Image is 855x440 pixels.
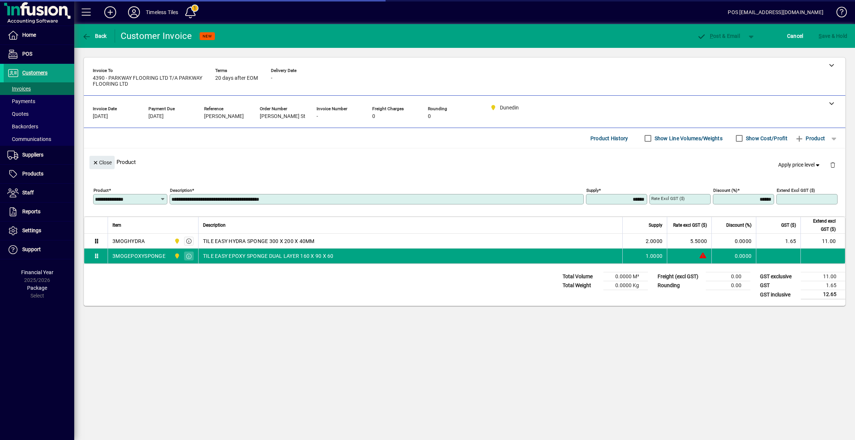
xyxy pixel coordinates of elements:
[7,136,51,142] span: Communications
[172,237,181,245] span: Dunedin
[4,120,74,133] a: Backorders
[93,114,108,119] span: [DATE]
[92,157,112,169] span: Close
[726,221,751,229] span: Discount (%)
[756,272,801,281] td: GST exclusive
[112,252,166,260] div: 3MOGEPOXYSPONGE
[795,132,825,144] span: Product
[203,34,212,39] span: NEW
[271,75,272,81] span: -
[84,148,845,175] div: Product
[653,135,723,142] label: Show Line Volumes/Weights
[317,114,318,119] span: -
[94,188,109,193] mat-label: Product
[756,234,800,249] td: 1.65
[4,108,74,120] a: Quotes
[4,165,74,183] a: Products
[756,281,801,290] td: GST
[586,188,599,193] mat-label: Supply
[80,29,109,43] button: Back
[4,26,74,45] a: Home
[649,221,662,229] span: Supply
[646,252,663,260] span: 1.0000
[22,208,40,214] span: Reports
[22,227,41,233] span: Settings
[801,272,845,281] td: 11.00
[559,281,603,290] td: Total Weight
[824,161,842,168] app-page-header-button: Delete
[817,29,849,43] button: Save & Hold
[27,285,47,291] span: Package
[260,114,305,119] span: [PERSON_NAME] St
[4,146,74,164] a: Suppliers
[824,156,842,174] button: Delete
[4,95,74,108] a: Payments
[801,290,845,299] td: 12.65
[4,133,74,145] a: Communications
[706,281,750,290] td: 0.00
[148,114,164,119] span: [DATE]
[170,188,192,193] mat-label: Description
[98,6,122,19] button: Add
[831,1,846,26] a: Knowledge Base
[93,75,204,87] span: 4390 - PARKWAY FLOORING LTD T/A PARKWAY FLOORING LTD
[646,237,663,245] span: 2.0000
[801,281,845,290] td: 1.65
[112,237,145,245] div: 3MOGHYDRA
[744,135,787,142] label: Show Cost/Profit
[74,29,115,43] app-page-header-button: Back
[7,86,31,92] span: Invoices
[710,33,713,39] span: P
[791,132,829,145] button: Product
[22,171,43,177] span: Products
[693,29,744,43] button: Post & Email
[673,221,707,229] span: Rate excl GST ($)
[21,269,53,275] span: Financial Year
[819,33,822,39] span: S
[787,30,803,42] span: Cancel
[7,111,29,117] span: Quotes
[651,196,685,201] mat-label: Rate excl GST ($)
[372,114,375,119] span: 0
[22,70,47,76] span: Customers
[4,240,74,259] a: Support
[4,203,74,221] a: Reports
[777,188,815,193] mat-label: Extend excl GST ($)
[112,221,121,229] span: Item
[203,237,315,245] span: TILE EASY HYDRA SPONGE 300 X 200 X 40MM
[172,252,181,260] span: Dunedin
[711,234,756,249] td: 0.0000
[215,75,258,81] span: 20 days after EOM
[203,221,226,229] span: Description
[7,98,35,104] span: Payments
[122,6,146,19] button: Profile
[4,221,74,240] a: Settings
[4,184,74,202] a: Staff
[22,51,32,57] span: POS
[603,272,648,281] td: 0.0000 M³
[728,6,823,18] div: POS [EMAIL_ADDRESS][DOMAIN_NAME]
[785,29,805,43] button: Cancel
[121,30,192,42] div: Customer Invoice
[587,132,631,145] button: Product History
[800,234,845,249] td: 11.00
[756,290,801,299] td: GST inclusive
[697,33,740,39] span: ost & Email
[654,272,706,281] td: Freight (excl GST)
[22,246,41,252] span: Support
[713,188,737,193] mat-label: Discount (%)
[7,124,38,129] span: Backorders
[706,272,750,281] td: 0.00
[590,132,628,144] span: Product History
[778,161,821,169] span: Apply price level
[203,252,334,260] span: TILE EASY EPOXY SPONGE DUAL LAYER 160 X 90 X 60
[4,82,74,95] a: Invoices
[204,114,244,119] span: [PERSON_NAME]
[672,237,707,245] div: 5.5000
[22,190,34,196] span: Staff
[781,221,796,229] span: GST ($)
[4,45,74,63] a: POS
[711,249,756,263] td: 0.0000
[819,30,847,42] span: ave & Hold
[805,217,836,233] span: Extend excl GST ($)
